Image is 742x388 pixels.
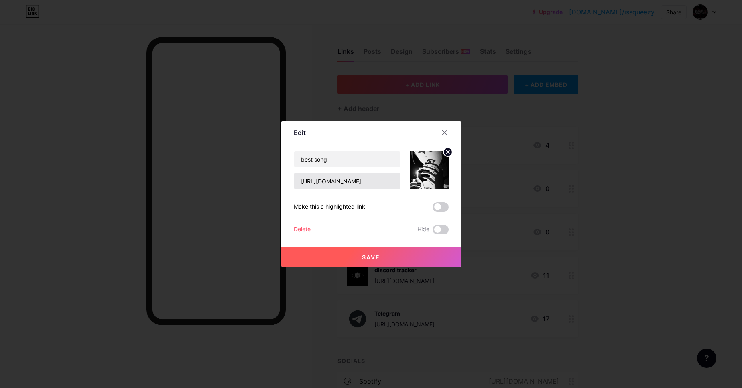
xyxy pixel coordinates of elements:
div: Delete [294,225,311,234]
span: Hide [417,225,429,234]
div: Edit [294,128,306,138]
input: URL [294,173,400,189]
button: Save [281,247,461,267]
img: link_thumbnail [410,151,449,189]
span: Save [362,254,380,261]
input: Title [294,151,400,167]
div: Make this a highlighted link [294,202,365,212]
